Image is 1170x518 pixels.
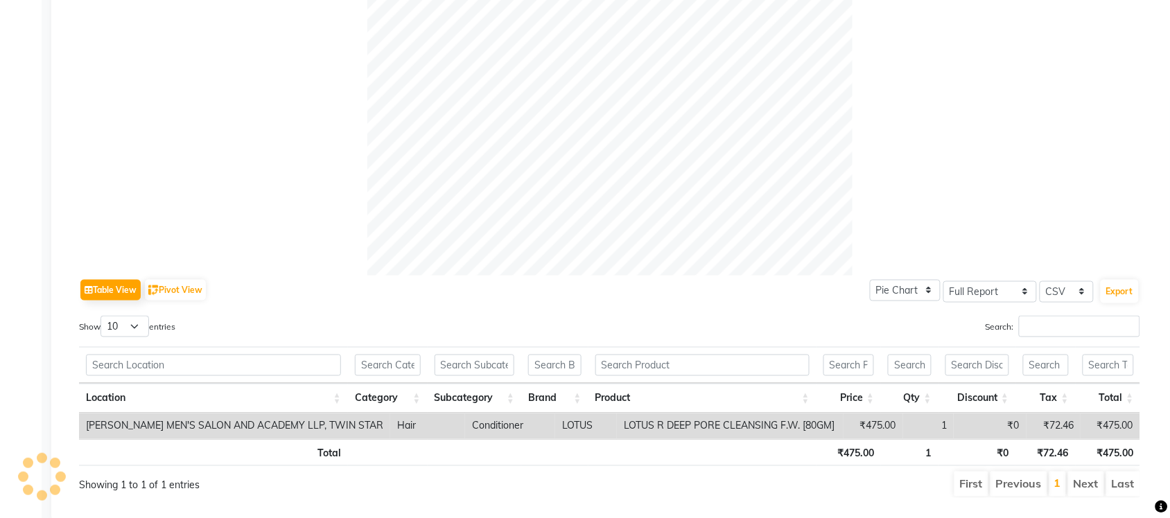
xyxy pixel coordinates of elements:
td: [PERSON_NAME] MEN'S SALON AND ACADEMY LLP, TWIN STAR [79,413,390,439]
th: Total [79,439,348,466]
th: ₹475.00 [817,439,882,466]
input: Search Brand [528,355,582,376]
input: Search Qty [888,355,932,376]
input: Search Discount [945,355,1009,376]
input: Search Total [1083,355,1134,376]
td: Conditioner [465,413,555,439]
button: Export [1101,280,1139,303]
td: LOTUS R DEEP PORE CLEANSING F.W. [80GM] [617,413,844,439]
th: Price: activate to sort column ascending [817,384,882,413]
th: Brand: activate to sort column ascending [521,384,588,413]
input: Search Subcategory [435,355,515,376]
button: Pivot View [145,280,206,301]
img: pivot.png [148,285,159,296]
td: 1 [903,413,954,439]
label: Show entries [79,316,175,337]
th: Discount: activate to sort column ascending [938,384,1016,413]
td: LOTUS [555,413,617,439]
input: Search Location [86,355,341,376]
input: Search Tax [1023,355,1069,376]
div: Showing 1 to 1 of 1 entries [79,470,509,493]
th: ₹475.00 [1076,439,1141,466]
th: Category: activate to sort column ascending [348,384,428,413]
input: Search Product [595,355,810,376]
th: Subcategory: activate to sort column ascending [428,384,522,413]
th: 1 [881,439,938,466]
th: Qty: activate to sort column ascending [881,384,938,413]
td: ₹475.00 [1081,413,1140,439]
td: Hair [390,413,465,439]
th: ₹0 [938,439,1016,466]
th: Tax: activate to sort column ascending [1016,384,1076,413]
td: ₹72.46 [1027,413,1081,439]
th: Location: activate to sort column ascending [79,384,348,413]
input: Search Price [823,355,875,376]
input: Search: [1019,316,1140,337]
button: Table View [80,280,141,301]
td: ₹475.00 [844,413,903,439]
label: Search: [986,316,1140,337]
th: ₹72.46 [1015,439,1076,466]
select: Showentries [101,316,149,337]
a: 1 [1054,476,1061,490]
th: Total: activate to sort column ascending [1076,384,1141,413]
input: Search Category [355,355,421,376]
td: ₹0 [954,413,1027,439]
th: Product: activate to sort column ascending [588,384,817,413]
